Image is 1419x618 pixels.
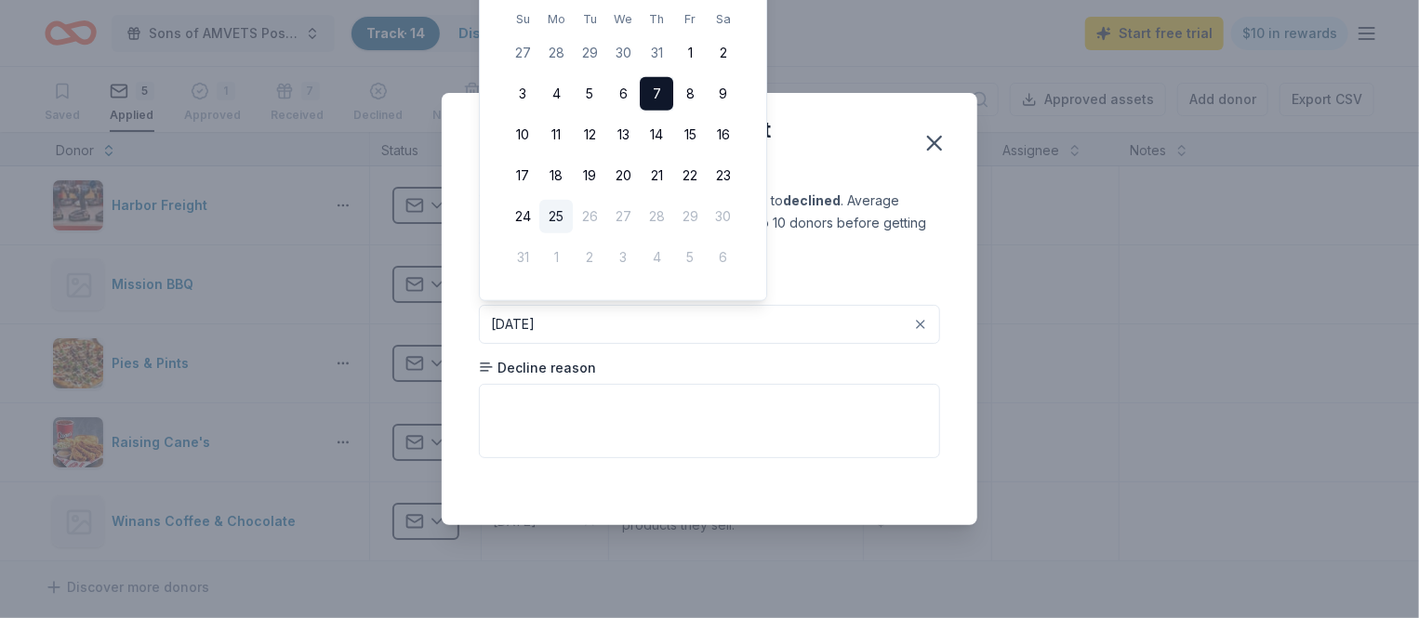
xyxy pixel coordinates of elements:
button: 12 [573,118,606,151]
button: 9 [707,77,740,111]
button: 20 [606,159,640,192]
button: 16 [707,118,740,151]
button: [DATE] [479,305,940,344]
th: Wednesday [606,9,640,29]
button: 2 [707,36,740,70]
div: [DATE] [491,313,535,335]
button: 18 [539,159,573,192]
b: declined [783,192,841,208]
th: Monday [539,9,573,29]
button: 10 [506,118,539,151]
button: 4 [539,77,573,111]
button: 15 [673,118,707,151]
th: Thursday [640,9,673,29]
th: Saturday [707,9,740,29]
button: 24 [506,200,539,233]
button: 21 [640,159,673,192]
button: 19 [573,159,606,192]
button: 7 [640,77,673,111]
button: 28 [539,36,573,70]
button: 27 [506,36,539,70]
button: 14 [640,118,673,151]
button: 23 [707,159,740,192]
button: 29 [573,36,606,70]
button: 31 [640,36,673,70]
span: Decline reason [479,359,596,377]
button: 30 [606,36,640,70]
button: 13 [606,118,640,151]
button: 1 [673,36,707,70]
button: 3 [506,77,539,111]
button: 25 [539,200,573,233]
button: 11 [539,118,573,151]
button: 17 [506,159,539,192]
th: Friday [673,9,707,29]
th: Tuesday [573,9,606,29]
button: 6 [606,77,640,111]
button: 8 [673,77,707,111]
button: 5 [573,77,606,111]
th: Sunday [506,9,539,29]
button: 22 [673,159,707,192]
